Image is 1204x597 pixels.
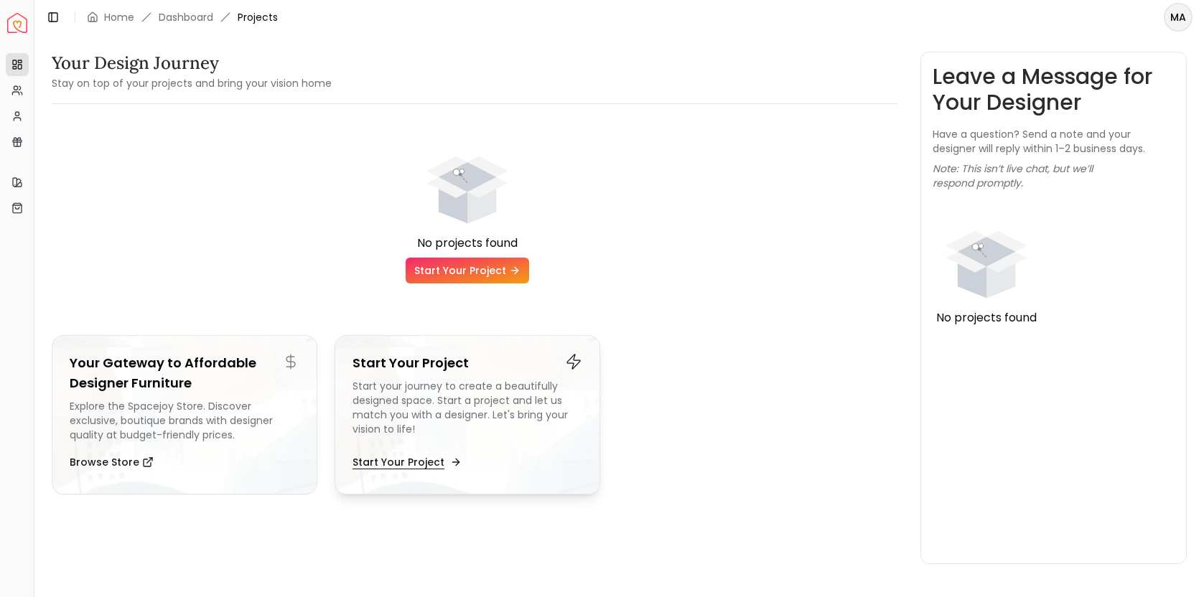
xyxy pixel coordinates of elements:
[933,161,1175,190] p: Note: This isn’t live chat, but we’ll respond promptly.
[52,335,317,494] a: Your Gateway to Affordable Designer FurnitureExplore the Spacejoy Store. Discover exclusive, bout...
[406,258,529,283] a: Start Your Project
[159,10,213,24] a: Dashboard
[7,13,27,33] a: Spacejoy
[933,127,1175,156] p: Have a question? Send a note and your designer will reply within 1–2 business days.
[933,202,1040,309] div: animation
[52,235,883,252] div: No projects found
[933,64,1175,116] h3: Leave a Message for Your Designer
[238,10,278,24] span: Projects
[353,379,582,442] div: Start your journey to create a beautifully designed space. Start a project and let us match you w...
[414,127,521,235] div: animation
[933,309,1040,326] div: No projects found
[52,52,332,75] h3: Your Design Journey
[70,353,299,393] h5: Your Gateway to Affordable Designer Furniture
[52,76,332,90] small: Stay on top of your projects and bring your vision home
[104,10,134,24] a: Home
[353,353,582,373] h5: Start Your Project
[70,448,154,476] button: Browse Store
[1165,4,1191,30] span: MA
[335,335,600,494] a: Start Your ProjectStart your journey to create a beautifully designed space. Start a project and ...
[70,399,299,442] div: Explore the Spacejoy Store. Discover exclusive, boutique brands with designer quality at budget-f...
[87,10,278,24] nav: breadcrumb
[1164,3,1193,32] button: MA
[353,448,459,476] button: Start Your Project
[7,13,27,33] img: Spacejoy Logo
